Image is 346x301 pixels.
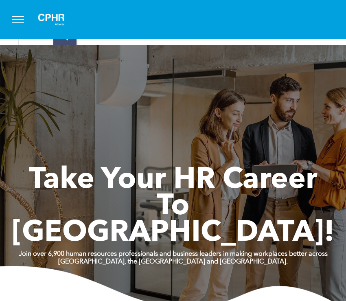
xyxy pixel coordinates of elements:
[19,251,328,257] strong: Join over 6,900 human resources professionals and business leaders in making workplaces better ac...
[29,166,318,195] span: Take Your HR Career
[58,259,288,265] strong: [GEOGRAPHIC_DATA], the [GEOGRAPHIC_DATA] and [GEOGRAPHIC_DATA].
[12,192,335,248] span: To [GEOGRAPHIC_DATA]!
[31,7,72,33] img: A white background with a few lines on it
[7,9,28,30] button: menu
